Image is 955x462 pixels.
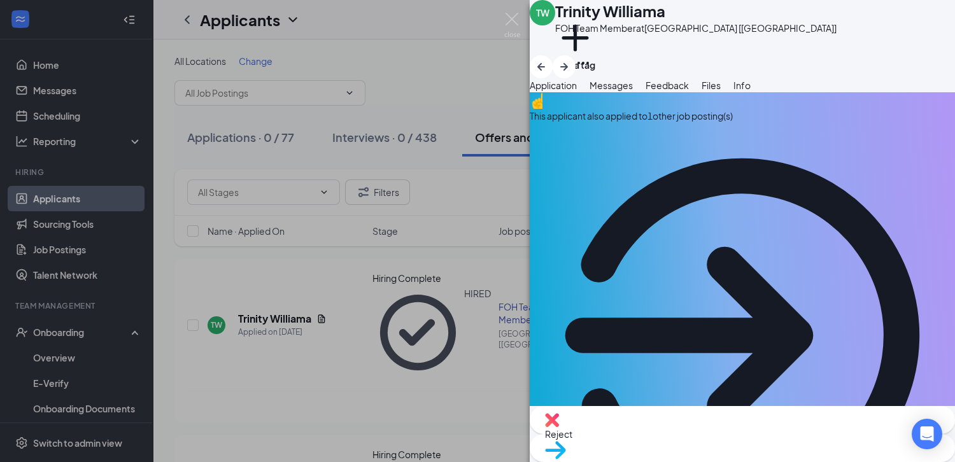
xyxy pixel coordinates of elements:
[733,80,751,91] span: Info
[534,59,549,74] svg: ArrowLeftNew
[530,80,577,91] span: Application
[555,18,595,72] button: PlusAdd a tag
[536,6,549,19] div: TW
[530,55,553,78] button: ArrowLeftNew
[545,427,940,441] span: Reject
[555,22,837,34] div: FOH Team Member at [GEOGRAPHIC_DATA] [[GEOGRAPHIC_DATA]]
[530,109,955,123] div: This applicant also applied to 1 other job posting(s)
[555,18,595,58] svg: Plus
[553,55,576,78] button: ArrowRight
[590,80,633,91] span: Messages
[556,59,572,74] svg: ArrowRight
[646,80,689,91] span: Feedback
[702,80,721,91] span: Files
[912,419,942,449] div: Open Intercom Messenger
